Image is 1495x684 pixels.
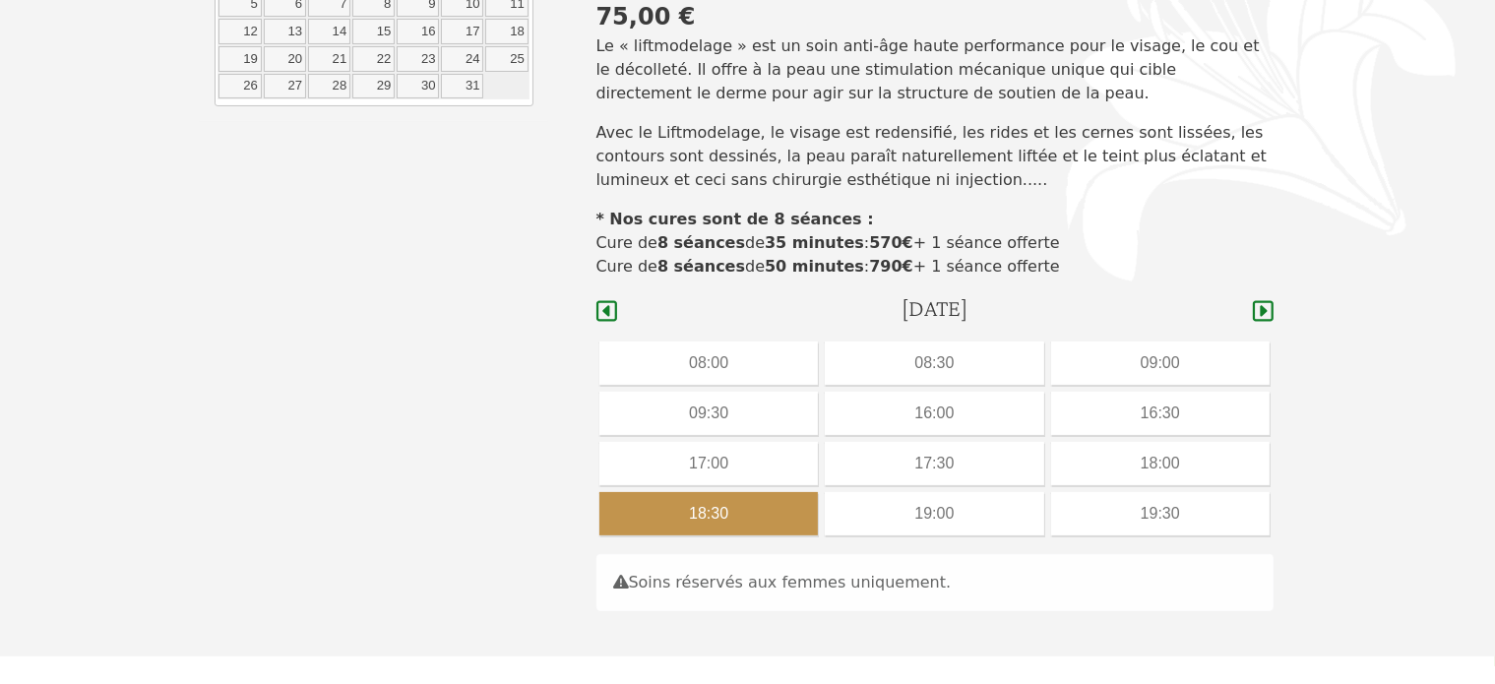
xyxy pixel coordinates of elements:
strong: 790€ [869,257,913,276]
a: 16 [397,19,439,44]
a: 31 [441,74,483,99]
a: 17 [441,19,483,44]
p: Avec le Liftmodelage, le visage est redensifié, les rides et les cernes sont lissées, les contour... [596,121,1274,192]
a: 26 [218,74,261,99]
div: 09:00 [1051,342,1270,385]
div: 08:00 [599,342,818,385]
h4: [DATE] [902,294,967,323]
div: Soins réservés aux femmes uniquement. [596,554,1274,611]
div: 16:00 [825,392,1043,435]
div: 19:00 [825,492,1043,535]
div: 19:30 [1051,492,1270,535]
a: 29 [352,74,395,99]
div: 18:30 [599,492,818,535]
a: 27 [264,74,306,99]
a: 30 [397,74,439,99]
a: 20 [264,46,306,72]
strong: * Nos cures sont de 8 séances : [596,210,874,228]
a: 24 [441,46,483,72]
strong: 35 minutes [765,233,864,252]
a: 25 [485,46,528,72]
strong: 8 séances [657,233,745,252]
a: 18 [485,19,528,44]
a: 28 [308,74,350,99]
a: 21 [308,46,350,72]
div: 18:00 [1051,442,1270,485]
a: 13 [264,19,306,44]
a: 22 [352,46,395,72]
div: 08:30 [825,342,1043,385]
div: 16:30 [1051,392,1270,435]
div: 09:30 [599,392,818,435]
a: 19 [218,46,261,72]
strong: 50 minutes [765,257,864,276]
p: Cure de de : + 1 séance offerte Cure de de : + 1 séance offerte [596,208,1274,279]
div: 17:30 [825,442,1043,485]
div: 17:00 [599,442,818,485]
a: 15 [352,19,395,44]
strong: 570€ [869,233,913,252]
strong: 8 séances [657,257,745,276]
a: 23 [397,46,439,72]
a: 12 [218,19,261,44]
p: Le « liftmodelage » est un soin anti-âge haute performance pour le visage, le cou et le décolleté... [596,34,1274,105]
a: 14 [308,19,350,44]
